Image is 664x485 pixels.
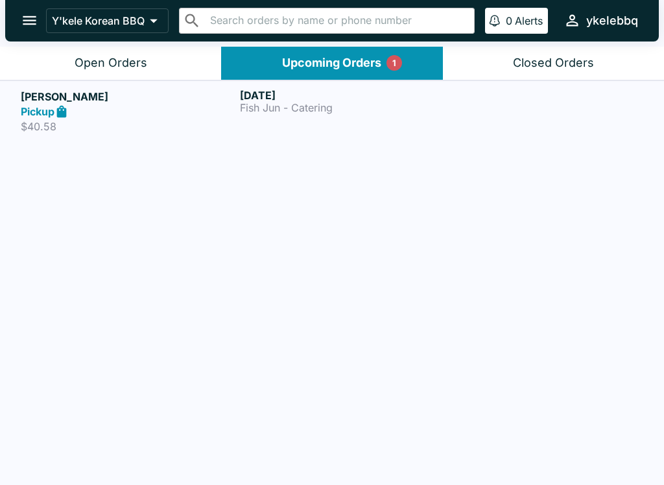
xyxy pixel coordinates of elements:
div: ykelebbq [586,13,638,29]
div: Closed Orders [513,56,594,71]
div: Upcoming Orders [282,56,381,71]
button: Y'kele Korean BBQ [46,8,169,33]
p: 0 [506,14,512,27]
h5: [PERSON_NAME] [21,89,235,104]
p: Alerts [515,14,543,27]
div: Open Orders [75,56,147,71]
p: 1 [392,56,396,69]
p: $40.58 [21,120,235,133]
h6: [DATE] [240,89,454,102]
input: Search orders by name or phone number [206,12,469,30]
button: ykelebbq [558,6,643,34]
p: Y'kele Korean BBQ [52,14,145,27]
p: Fish Jun - Catering [240,102,454,113]
button: open drawer [13,4,46,37]
strong: Pickup [21,105,54,118]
